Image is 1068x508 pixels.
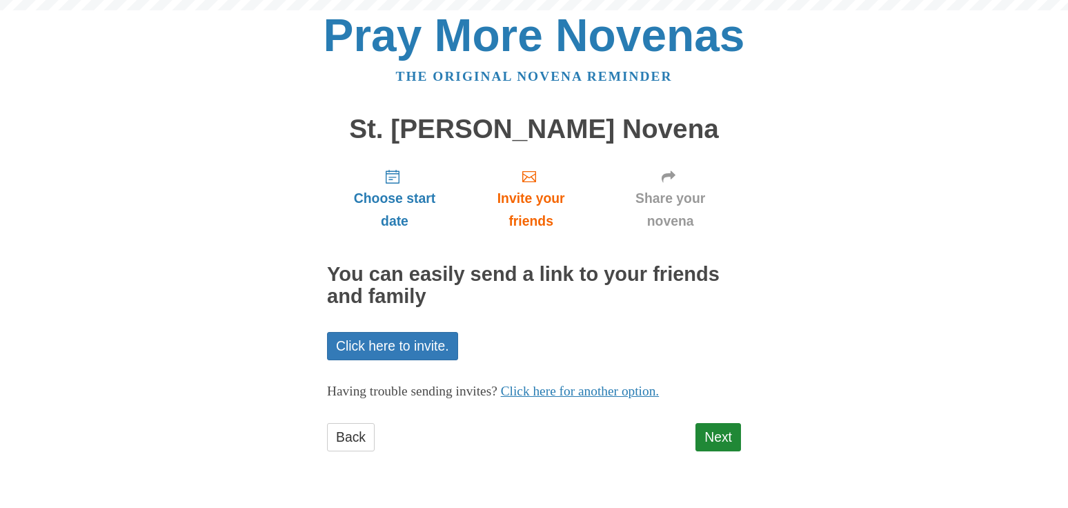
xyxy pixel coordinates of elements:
[613,187,727,233] span: Share your novena
[327,384,497,398] span: Having trouble sending invites?
[695,423,741,451] a: Next
[327,332,458,360] a: Click here to invite.
[462,157,600,240] a: Invite your friends
[327,264,741,308] h2: You can easily send a link to your friends and family
[324,10,745,61] a: Pray More Novenas
[327,157,462,240] a: Choose start date
[327,423,375,451] a: Back
[396,69,673,84] a: The original novena reminder
[476,187,586,233] span: Invite your friends
[341,187,448,233] span: Choose start date
[327,115,741,144] h1: St. [PERSON_NAME] Novena
[501,384,660,398] a: Click here for another option.
[600,157,741,240] a: Share your novena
